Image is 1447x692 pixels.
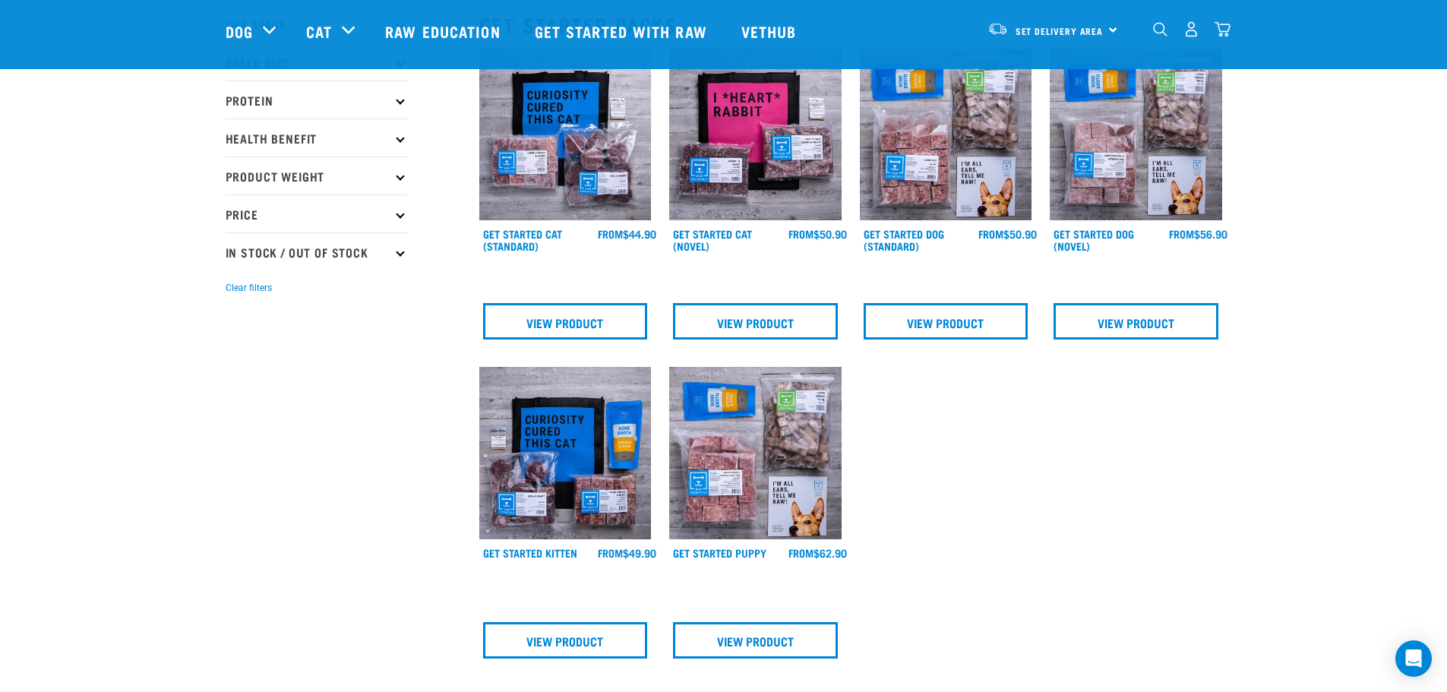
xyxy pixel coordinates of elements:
[673,550,766,555] a: Get Started Puppy
[1153,22,1167,36] img: home-icon-1@2x.png
[483,550,577,555] a: Get Started Kitten
[860,49,1032,221] img: NSP Dog Standard Update
[479,367,652,539] img: NSP Kitten Update
[788,231,814,236] span: FROM
[370,1,519,62] a: Raw Education
[1050,49,1222,221] img: NSP Dog Novel Update
[483,622,648,659] a: View Product
[226,281,272,295] button: Clear filters
[788,547,847,559] div: $62.90
[673,303,838,340] a: View Product
[598,228,656,240] div: $44.90
[1169,231,1194,236] span: FROM
[479,49,652,221] img: Assortment Of Raw Essential Products For Cats Including, Blue And Black Tote Bag With "Curiosity ...
[226,20,253,43] a: Dog
[1054,231,1134,248] a: Get Started Dog (Novel)
[1169,228,1227,240] div: $56.90
[226,194,408,232] p: Price
[987,22,1008,36] img: van-moving.png
[1183,21,1199,37] img: user.png
[226,156,408,194] p: Product Weight
[673,622,838,659] a: View Product
[1215,21,1231,37] img: home-icon@2x.png
[864,303,1028,340] a: View Product
[669,49,842,221] img: Assortment Of Raw Essential Products For Cats Including, Pink And Black Tote Bag With "I *Heart* ...
[864,231,944,248] a: Get Started Dog (Standard)
[788,550,814,555] span: FROM
[1054,303,1218,340] a: View Product
[978,231,1003,236] span: FROM
[226,232,408,270] p: In Stock / Out Of Stock
[306,20,332,43] a: Cat
[598,550,623,555] span: FROM
[978,228,1037,240] div: $50.90
[598,547,656,559] div: $49.90
[1395,640,1432,677] div: Open Intercom Messenger
[726,1,816,62] a: Vethub
[226,118,408,156] p: Health Benefit
[520,1,726,62] a: Get started with Raw
[788,228,847,240] div: $50.90
[483,303,648,340] a: View Product
[1016,28,1104,33] span: Set Delivery Area
[669,367,842,539] img: NPS Puppy Update
[483,231,562,248] a: Get Started Cat (Standard)
[598,231,623,236] span: FROM
[673,231,752,248] a: Get Started Cat (Novel)
[226,81,408,118] p: Protein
